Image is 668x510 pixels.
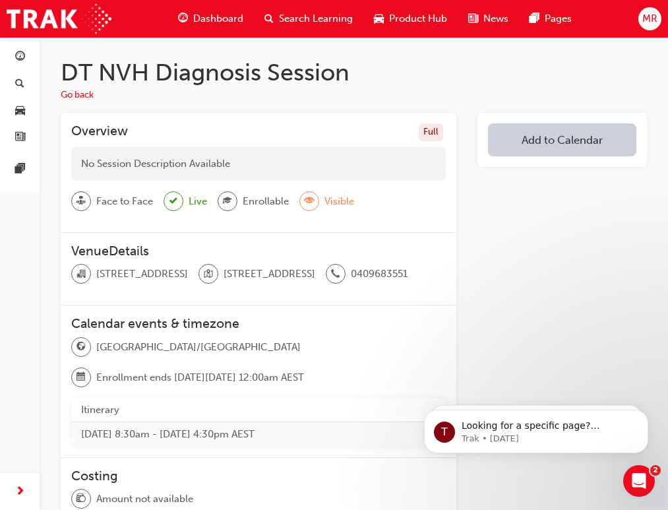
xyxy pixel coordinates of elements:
a: pages-iconPages [519,5,582,32]
h1: DT NVH Diagnosis Session [61,58,647,87]
a: news-iconNews [458,5,519,32]
span: phone-icon [331,266,340,283]
span: money-icon [76,490,86,507]
a: search-iconSearch Learning [254,5,363,32]
img: Trak [7,4,111,34]
span: search-icon [264,11,274,27]
span: [STREET_ADDRESS] [96,267,188,282]
iframe: Intercom notifications message [404,382,668,474]
span: calendar-icon [76,369,86,386]
span: Live [189,194,207,209]
button: MR [638,7,661,30]
span: organisation-icon [76,266,86,283]
td: [DATE] 8:30am - [DATE] 4:30pm AEST [71,422,446,447]
span: 0409683551 [351,267,408,282]
span: 2 [650,465,661,476]
span: search-icon [15,79,24,90]
span: globe-icon [76,338,86,356]
span: sessionType_FACE_TO_FACE-icon [76,193,86,210]
div: Full [419,123,443,141]
span: Dashboard [193,11,243,26]
span: location-icon [204,266,213,283]
span: [GEOGRAPHIC_DATA]/[GEOGRAPHIC_DATA] [96,340,301,355]
div: No Session Description Available [71,146,446,181]
span: Product Hub [389,11,447,26]
span: Enrollable [243,194,289,209]
span: graduationCap-icon [223,193,232,210]
span: guage-icon [15,51,25,63]
iframe: Intercom live chat [623,465,655,497]
span: pages-icon [530,11,539,27]
span: Visible [324,194,354,209]
h3: Overview [71,123,128,141]
span: car-icon [15,105,25,117]
span: news-icon [468,11,478,27]
span: Pages [545,11,572,26]
h3: Costing [71,468,446,484]
span: car-icon [374,11,384,27]
h3: Calendar events & timezone [71,316,446,331]
span: pages-icon [15,164,25,175]
span: Face to Face [96,194,153,209]
span: Amount not available [96,492,193,507]
span: MR [642,11,657,26]
span: News [483,11,508,26]
span: Search Learning [279,11,353,26]
span: Enrollment ends [DATE][DATE] 12:00am AEST [96,370,304,385]
span: news-icon [15,132,25,144]
a: car-iconProduct Hub [363,5,458,32]
button: Go back [61,88,94,103]
th: Itinerary [71,398,446,422]
h3: VenueDetails [71,243,446,259]
span: guage-icon [178,11,188,27]
span: tick-icon [169,193,177,210]
button: Add to Calendar [488,123,636,156]
span: [STREET_ADDRESS] [224,267,315,282]
span: eye-icon [305,193,314,210]
a: guage-iconDashboard [167,5,254,32]
span: next-icon [15,484,25,500]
